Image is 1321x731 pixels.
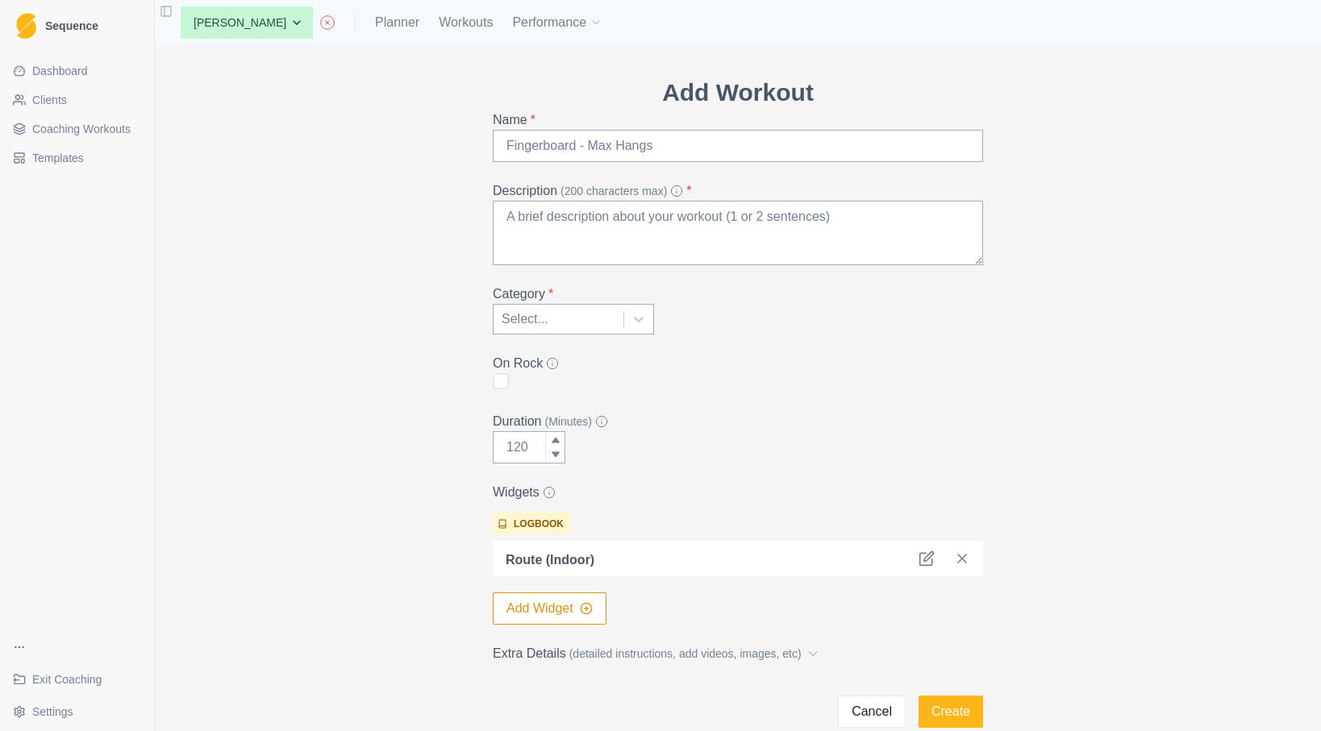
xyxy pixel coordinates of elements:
[493,354,973,373] legend: On Rock
[569,646,802,662] span: (detailed instructions, add videos, images, etc)
[45,20,98,31] span: Sequence
[32,671,102,687] span: Exit Coaching
[493,74,983,110] p: Add Workout
[544,413,591,430] span: (Minutes)
[6,116,148,142] a: Coaching Workouts
[32,121,131,137] span: Coaching Workouts
[514,517,564,531] p: logbook
[6,58,148,84] a: Dashboard
[439,13,493,32] a: Workouts
[32,63,88,79] span: Dashboard
[6,6,148,45] a: LogoSequence
[16,13,36,39] img: Logo
[6,87,148,113] a: Clients
[493,431,565,463] input: 120
[375,13,419,32] a: Planner
[838,696,906,728] button: Cancel
[512,6,602,39] button: Performance
[6,667,148,692] a: Exit Coaching
[493,181,973,201] label: Description
[493,644,973,663] label: Extra Details
[32,92,67,108] span: Clients
[493,592,606,625] button: Add Widget
[493,130,983,162] input: Fingerboard - Max Hangs
[493,110,973,130] label: Name
[493,483,973,502] label: Widgets
[560,183,667,200] span: (200 characters max)
[493,412,973,431] label: Duration
[32,150,84,166] span: Templates
[6,699,148,725] button: Settings
[506,550,594,570] p: Route (Indoor)
[493,285,973,304] label: Category
[6,145,148,171] a: Templates
[919,696,983,728] button: Create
